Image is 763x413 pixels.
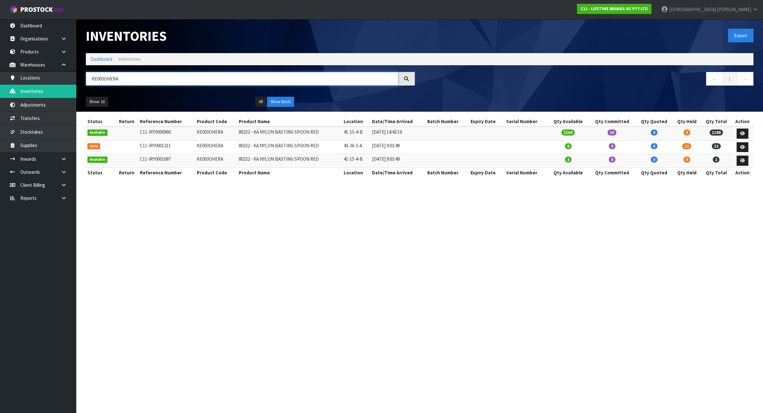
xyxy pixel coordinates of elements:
span: 0 [609,143,615,149]
th: Serial Number [505,116,548,127]
td: [DATE] 14:42:19 [370,127,426,140]
td: C11-IRY0001687 [138,154,195,168]
nav: Page navigation [424,72,753,87]
th: Batch Number [426,167,469,178]
td: [DATE] 9:03:49 [370,140,426,154]
th: Qty Total [701,167,732,178]
button: All [255,97,266,107]
td: 41-15-4-B [342,154,370,168]
th: Qty Available [548,116,588,127]
span: Available [87,129,107,136]
span: [PERSON_NAME] [717,6,751,12]
span: 0 [651,157,657,163]
span: 12 [712,143,721,149]
th: Location [342,116,370,127]
th: Reference Number [138,116,195,127]
a: → [737,72,753,86]
span: Available [87,157,107,163]
strong: C11 - LIFETIME BRANDS NZ PTY LTD [581,6,648,11]
th: Reference Number [138,167,195,178]
th: Location [342,167,370,178]
td: C11-IRY0000960 [138,127,195,140]
span: Held [87,143,100,150]
td: 43-36-3-A [342,140,370,154]
td: 41-15-4-B [342,127,370,140]
a: ← [706,72,723,86]
th: Qty Held [673,167,701,178]
span: 2 [713,157,719,163]
td: KE003OHERA [195,127,237,140]
th: Product Code [195,167,237,178]
th: Product Code [195,116,237,127]
span: 0 [651,143,657,149]
small: WMS [54,7,64,13]
th: Date/Time Arrived [370,167,426,178]
td: 80232 - KA NYLON BASTING SPOON RED [237,140,342,154]
span: 24 [608,129,616,136]
td: 80232 - KA NYLON BASTING SPOON RED [237,154,342,168]
th: Expiry Date [469,167,505,178]
span: 1188 [710,129,723,136]
button: Export [728,29,753,42]
td: KE003OHERA [195,154,237,168]
td: C11-IRY0001211 [138,140,195,154]
span: 0 [651,129,657,136]
th: Qty Quoted [636,167,673,178]
span: ProStock [20,5,53,14]
th: Action [732,116,753,127]
span: Inventories [118,56,141,62]
th: Serial Number [505,167,548,178]
th: Qty Total [701,116,732,127]
th: Qty Available [548,167,588,178]
span: 0 [609,157,615,163]
h1: Inventories [86,29,415,44]
input: Search inventories [86,72,398,86]
th: Qty Quoted [636,116,673,127]
button: Show: 10 [86,97,108,107]
a: Dashboard [91,56,112,62]
span: 0 [684,157,690,163]
th: Qty Held [673,116,701,127]
button: Show Stock [267,97,294,107]
span: 12 [682,143,691,149]
span: [DEMOGRAPHIC_DATA] [669,6,716,12]
span: 1164 [561,129,575,136]
th: Batch Number [426,116,469,127]
th: Date/Time Arrived [370,116,426,127]
td: [DATE] 9:03:49 [370,154,426,168]
span: 0 [565,143,572,149]
img: cube-alt.png [10,5,17,13]
th: Return [115,167,138,178]
th: Status [86,116,115,127]
span: 2 [565,157,572,163]
td: KE003OHERA [195,140,237,154]
th: Status [86,167,115,178]
th: Qty Committed [588,167,635,178]
th: Expiry Date [469,116,505,127]
span: 0 [684,129,690,136]
a: C11 - LIFETIME BRANDS NZ PTY LTD [577,4,651,14]
a: 1 [723,72,737,86]
th: Product Name [237,167,342,178]
th: Product Name [237,116,342,127]
td: 80232 - KA NYLON BASTING SPOON RED [237,127,342,140]
th: Return [115,116,138,127]
th: Action [732,167,753,178]
th: Qty Committed [588,116,635,127]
